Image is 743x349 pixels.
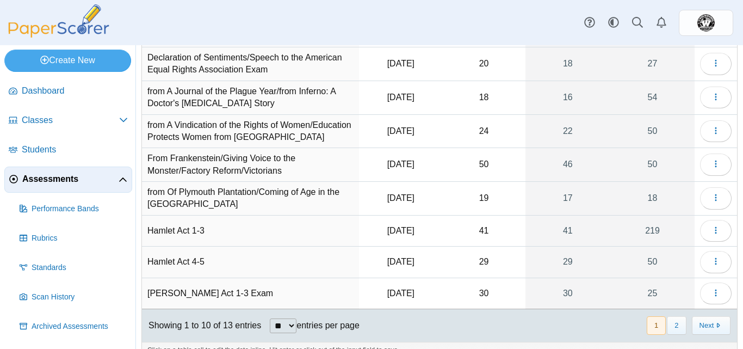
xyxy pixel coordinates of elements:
[610,148,695,181] a: 50
[692,316,730,334] button: Next
[4,4,113,38] img: PaperScorer
[142,247,359,278] td: Hamlet Act 4-5
[525,115,610,148] a: 22
[4,30,113,39] a: PaperScorer
[646,316,730,334] nav: pagination
[142,182,359,216] td: from Of Plymouth Plantation/Coming of Age in the [GEOGRAPHIC_DATA]
[4,50,131,71] a: Create New
[697,14,715,32] img: ps.xvvVYnLikkKREtVi
[525,148,610,181] a: 46
[610,47,695,81] a: 27
[142,309,261,342] div: Showing 1 to 10 of 13 entries
[142,115,359,149] td: from A Vindication of the Rights of Women/Education Protects Women from [GEOGRAPHIC_DATA]
[525,247,610,277] a: 29
[32,262,128,273] span: Standards
[647,316,666,334] button: 1
[22,114,119,126] span: Classes
[387,93,414,102] time: May 7, 2025 at 8:12 AM
[4,137,132,163] a: Students
[443,247,525,278] td: 29
[32,292,128,303] span: Scan History
[142,278,359,309] td: [PERSON_NAME] Act 1-3 Exam
[296,321,360,330] label: entries per page
[443,148,525,182] td: 50
[610,115,695,148] a: 50
[525,81,610,114] a: 16
[4,78,132,105] a: Dashboard
[697,14,715,32] span: EDUARDO HURTADO
[649,11,673,35] a: Alerts
[387,257,414,266] time: Apr 1, 2025 at 7:08 AM
[4,167,132,193] a: Assessments
[667,316,686,334] button: 2
[32,204,128,215] span: Performance Bands
[610,278,695,309] a: 25
[610,182,695,215] a: 18
[443,216,525,247] td: 41
[443,278,525,309] td: 30
[15,255,132,281] a: Standards
[387,193,414,203] time: Feb 18, 2025 at 8:43 AM
[142,47,359,81] td: Declaration of Sentiments/Speech to the American Equal Rights Association Exam
[679,10,733,36] a: ps.xvvVYnLikkKREtVi
[525,278,610,309] a: 30
[443,115,525,149] td: 24
[32,233,128,244] span: Rubrics
[4,108,132,134] a: Classes
[525,47,610,81] a: 18
[22,144,128,156] span: Students
[525,182,610,215] a: 17
[22,173,119,185] span: Assessments
[387,160,414,169] time: May 12, 2025 at 2:15 PM
[525,216,610,246] a: 41
[32,321,128,332] span: Archived Assessments
[22,85,128,97] span: Dashboard
[610,216,695,246] a: 219
[443,182,525,216] td: 19
[387,126,414,136] time: Apr 9, 2025 at 7:27 AM
[15,225,132,252] a: Rubrics
[443,47,525,81] td: 20
[142,148,359,182] td: From Frankenstein/Giving Voice to the Monster/Factory Reform/Victorians
[15,284,132,310] a: Scan History
[15,314,132,340] a: Archived Assessments
[387,226,414,235] time: Oct 2, 2024 at 7:10 AM
[387,59,414,68] time: Apr 14, 2025 at 8:38 AM
[610,247,695,277] a: 50
[142,81,359,115] td: from A Journal of the Plague Year/from Inferno: A Doctor's [MEDICAL_DATA] Story
[387,289,414,298] time: May 7, 2025 at 9:20 AM
[142,216,359,247] td: Hamlet Act 1-3
[443,81,525,115] td: 18
[15,196,132,222] a: Performance Bands
[610,81,695,114] a: 54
